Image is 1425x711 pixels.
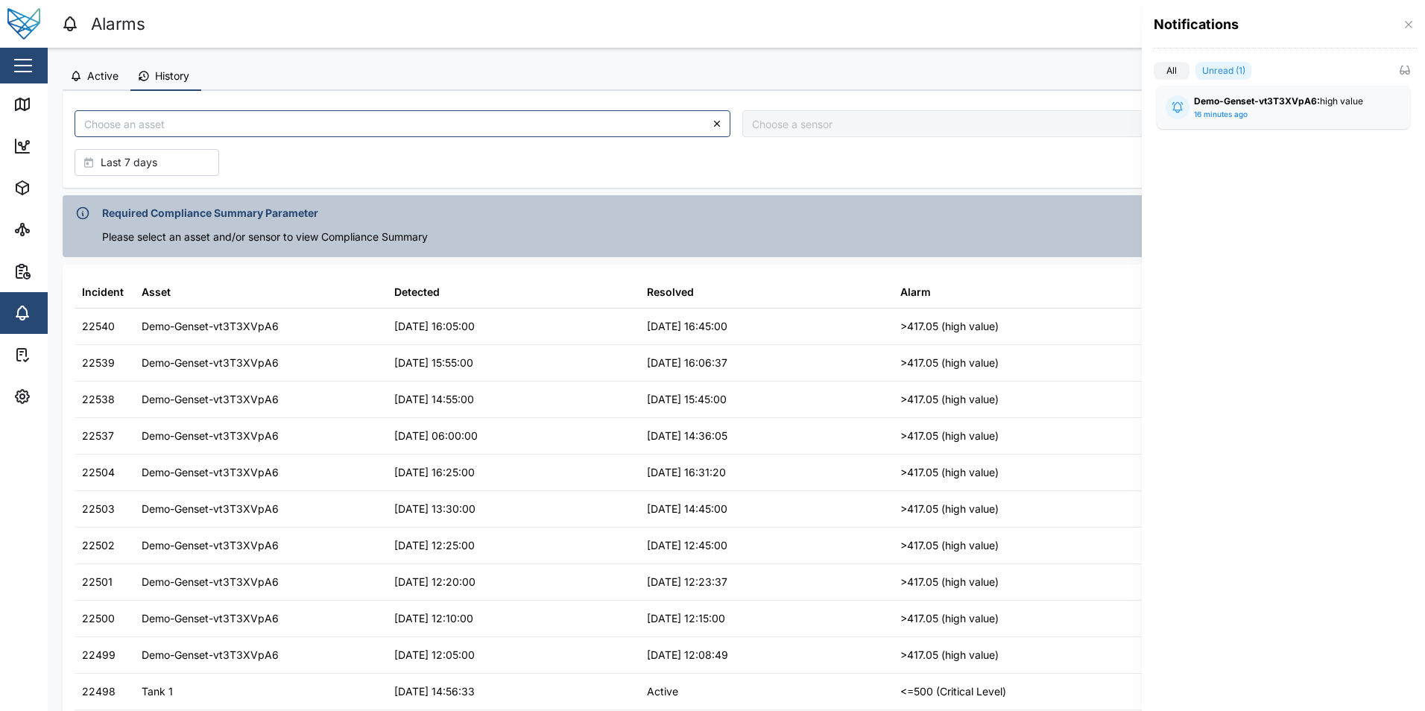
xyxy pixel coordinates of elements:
div: 16 minutes ago [1194,109,1248,121]
label: Unread (1) [1195,62,1251,80]
strong: Demo-Genset-vt3T3XVpA6: [1194,95,1320,107]
div: high value [1194,95,1373,109]
label: All [1154,62,1189,80]
h4: Notifications [1154,15,1239,34]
